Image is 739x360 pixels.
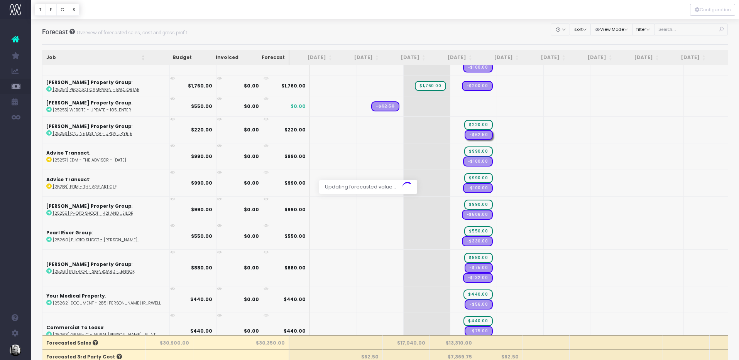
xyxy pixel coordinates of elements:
[68,4,79,16] button: S
[319,180,402,194] span: Updating forecasted value...
[690,4,735,16] button: Configuration
[46,340,98,347] span: Forecasted Sales
[35,4,79,16] div: Vertical button group
[35,4,46,16] button: T
[690,4,735,16] div: Vertical button group
[10,345,21,356] img: images/default_profile_image.png
[145,335,193,349] th: $30,900.00
[56,4,69,16] button: C
[241,335,289,349] th: $30,350.00
[46,4,57,16] button: F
